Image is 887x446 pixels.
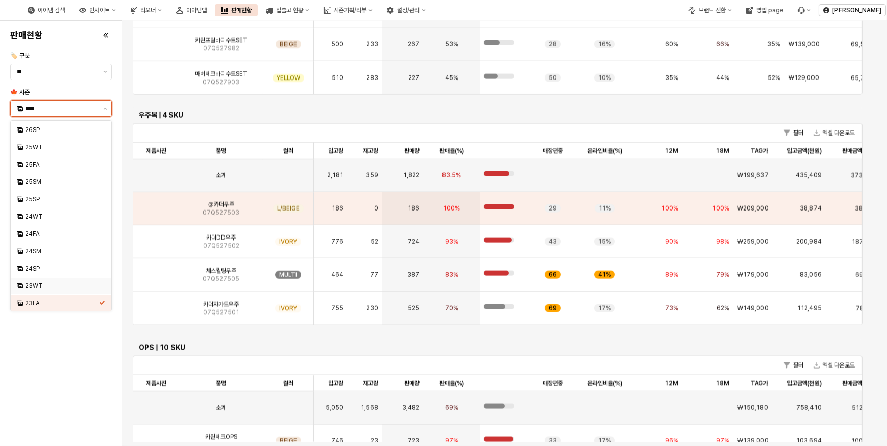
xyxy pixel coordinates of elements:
span: 283 [366,74,378,82]
div: 25FA [25,161,99,169]
span: 69 [549,304,557,312]
div: 판매현황 [231,7,252,14]
span: 186 [408,204,420,213]
span: 38,874 [855,204,877,213]
span: ₩149,000 [737,304,769,312]
span: 3,482 [402,404,420,412]
span: 100% [661,204,678,213]
div: 시즌기획/리뷰 [317,4,379,16]
span: 52% [768,74,780,82]
div: 영업 page [756,7,783,14]
button: 엑셀 다운로드 [809,359,859,372]
span: BEIGE [280,437,297,445]
span: 724 [408,238,420,246]
button: 엑셀 다운로드 [809,127,859,139]
span: 입고금액(천원) [787,147,822,155]
span: ₩209,000 [737,204,769,213]
span: BEIGE [280,40,297,48]
div: 25WT [25,143,99,151]
span: 96% [665,437,678,445]
span: 230 [366,304,378,312]
div: 아이템 검색 [21,4,71,16]
span: 12M [664,379,678,387]
span: 재고량 [363,147,378,155]
div: 23WT [25,282,99,290]
span: 제품사진 [146,379,166,387]
span: 98% [716,238,729,246]
main: App Frame [122,21,887,446]
div: 판매현황 [215,4,258,16]
span: 38,874 [800,204,822,213]
p: [PERSON_NAME] [832,6,881,14]
span: 83,056 [800,271,822,279]
span: TAG가 [751,379,768,387]
span: 69% [445,404,458,412]
span: 97% [445,437,458,445]
span: 267 [408,40,420,48]
div: 25SM [25,178,99,186]
div: 설정/관리 [397,7,420,14]
span: 1,822 [403,171,420,179]
span: 100,497 [851,437,877,445]
span: 510 [332,74,343,82]
span: 품명 [216,147,226,155]
span: 🍁 시즌 [10,89,30,96]
span: 227 [408,74,420,82]
div: 아이템 검색 [38,7,65,14]
div: 24FA [25,230,99,238]
span: 359 [366,171,378,179]
span: 제품사진 [146,147,166,155]
span: 입고량 [328,379,343,387]
span: 컬러 [283,147,293,155]
div: 24SM [25,247,99,255]
span: 온라인비율(%) [587,379,622,387]
span: 66% [716,40,729,48]
span: 44% [716,74,729,82]
span: 15% [598,238,611,246]
span: IVORY [279,304,297,312]
div: 입출고 현황 [276,7,303,14]
span: 45% [445,74,458,82]
div: 25SP [25,195,99,203]
span: 입고금액(천원) [787,379,822,387]
span: 카더DD우주 [206,233,236,242]
span: 카린프릴바디수트SET [195,36,247,44]
span: 🏷️ 구분 [10,52,30,59]
span: 29 [549,204,557,213]
span: 41% [598,271,611,279]
span: 매버체크바디수트SET [195,70,247,78]
span: 100% [712,204,729,213]
span: 07Q527502 [203,242,239,250]
div: 영업 page [740,4,790,16]
span: 매장편중 [543,147,563,155]
span: ₩150,180 [737,404,768,412]
h6: OPS | 10 SKU [139,343,856,352]
div: 리오더 [124,4,168,16]
span: 500 [331,40,343,48]
span: 89% [665,271,678,279]
span: ₩129,000 [789,74,819,82]
div: 설정/관리 [381,4,432,16]
span: 512,858 [852,404,877,412]
div: 시즌기획/리뷰 [334,7,366,14]
div: 아이템맵 [186,7,207,14]
span: 1,568 [361,404,378,412]
span: 07Q527505 [203,275,239,283]
span: 0 [374,204,378,213]
span: 83% [445,271,458,279]
span: 07Q527982 [203,44,239,53]
span: 5,050 [326,404,343,412]
div: 인사이트 [89,7,110,14]
span: ₩259,000 [737,238,769,246]
span: 07Q527503 [203,208,239,217]
span: 73% [665,304,678,312]
span: 233 [366,40,378,48]
span: 83.5% [442,171,461,179]
span: 판매량 [404,379,420,387]
span: ₩179,000 [737,271,769,279]
h4: 판매현황 [10,30,43,40]
span: 50 [549,74,557,82]
h6: 우주복 | 4 SKU [139,111,856,120]
span: 66 [549,271,557,279]
span: 65,790 [851,74,873,82]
